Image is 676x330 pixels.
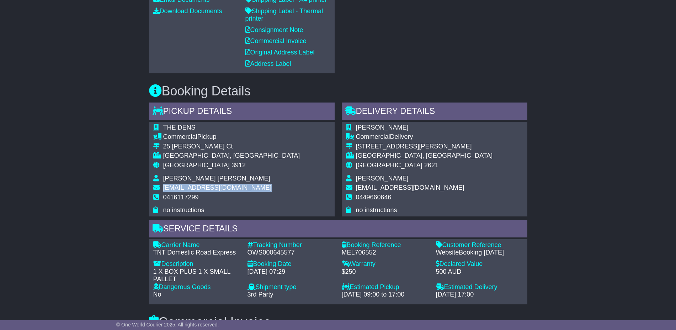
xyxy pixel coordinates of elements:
div: Delivery Details [342,103,527,122]
div: WebsiteBooking [DATE] [436,249,523,257]
div: [GEOGRAPHIC_DATA], [GEOGRAPHIC_DATA] [163,152,300,160]
span: Commercial [163,133,197,140]
div: [DATE] 17:00 [436,291,523,299]
div: Delivery [356,133,493,141]
div: 25 [PERSON_NAME] Ct [163,143,300,151]
span: [GEOGRAPHIC_DATA] [356,162,422,169]
div: [DATE] 09:00 to 17:00 [342,291,429,299]
div: Customer Reference [436,241,523,249]
div: Service Details [149,220,527,239]
span: [PERSON_NAME] [356,175,409,182]
h3: Commercial Invoice [149,315,527,329]
span: THE DENS [163,124,196,131]
span: [EMAIL_ADDRESS][DOMAIN_NAME] [356,184,464,191]
span: [PERSON_NAME] [PERSON_NAME] [163,175,270,182]
div: Booking Date [247,260,335,268]
div: Pickup [163,133,300,141]
div: Carrier Name [153,241,240,249]
a: Download Documents [153,7,222,15]
span: 2621 [424,162,438,169]
h3: Booking Details [149,84,527,98]
div: Tracking Number [247,241,335,249]
div: Description [153,260,240,268]
span: [PERSON_NAME] [356,124,409,131]
span: No [153,291,161,298]
div: Dangerous Goods [153,283,240,291]
a: Address Label [245,60,291,67]
div: [STREET_ADDRESS][PERSON_NAME] [356,143,493,151]
div: OWS000645577 [247,249,335,257]
div: Warranty [342,260,429,268]
div: Estimated Delivery [436,283,523,291]
span: 0416117299 [163,194,199,201]
div: $250 [342,268,429,276]
div: [GEOGRAPHIC_DATA], [GEOGRAPHIC_DATA] [356,152,493,160]
div: Booking Reference [342,241,429,249]
span: [EMAIL_ADDRESS][DOMAIN_NAME] [163,184,272,191]
a: Commercial Invoice [245,37,307,44]
span: [GEOGRAPHIC_DATA] [163,162,230,169]
span: 3rd Party [247,291,273,298]
span: © One World Courier 2025. All rights reserved. [116,322,219,328]
span: Commercial [356,133,390,140]
div: Declared Value [436,260,523,268]
span: 0449660646 [356,194,392,201]
div: 500 AUD [436,268,523,276]
div: Shipment type [247,283,335,291]
div: TNT Domestic Road Express [153,249,240,257]
div: Pickup Details [149,103,335,122]
a: Consignment Note [245,26,303,33]
div: [DATE] 07:29 [247,268,335,276]
span: 3912 [231,162,246,169]
span: no instructions [163,206,204,214]
div: MEL706552 [342,249,429,257]
div: Estimated Pickup [342,283,429,291]
a: Original Address Label [245,49,315,56]
span: no instructions [356,206,397,214]
a: Shipping Label - Thermal printer [245,7,323,22]
div: 1 X BOX PLUS 1 X SMALL PALLET [153,268,240,283]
